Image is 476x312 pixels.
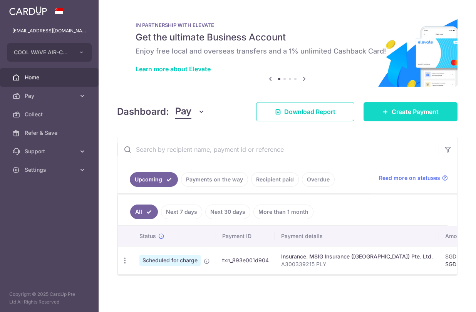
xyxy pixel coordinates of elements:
[139,232,156,240] span: Status
[379,174,448,182] a: Read more on statuses
[251,172,299,187] a: Recipient paid
[216,246,275,274] td: txn_893e001d904
[136,47,439,56] h6: Enjoy free local and overseas transfers and a 1% unlimited Cashback Card!
[117,105,169,119] h4: Dashboard:
[175,104,205,119] button: Pay
[136,65,211,73] a: Learn more about Elevate
[139,255,201,266] span: Scheduled for charge
[25,129,75,137] span: Refer & Save
[364,102,458,121] a: Create Payment
[130,172,178,187] a: Upcoming
[25,92,75,100] span: Pay
[25,148,75,155] span: Support
[275,226,439,246] th: Payment details
[302,172,335,187] a: Overdue
[117,137,439,162] input: Search by recipient name, payment id or reference
[25,166,75,174] span: Settings
[161,205,202,219] a: Next 7 days
[181,172,248,187] a: Payments on the way
[205,205,250,219] a: Next 30 days
[136,22,439,28] p: IN PARTNERSHIP WITH ELEVATE
[281,253,433,260] div: Insurance. MSIG Insurance ([GEOGRAPHIC_DATA]) Pte. Ltd.
[284,107,335,116] span: Download Report
[136,31,439,44] h5: Get the ultimate Business Account
[12,27,86,35] p: [EMAIL_ADDRESS][DOMAIN_NAME]
[256,102,354,121] a: Download Report
[25,74,75,81] span: Home
[7,43,92,62] button: COOL WAVE AIR-CONDITIONER AND ELECTRICAL TRADING
[130,205,158,219] a: All
[392,107,439,116] span: Create Payment
[14,49,71,56] span: COOL WAVE AIR-CONDITIONER AND ELECTRICAL TRADING
[117,10,458,87] img: Renovation banner
[9,6,47,15] img: CardUp
[175,104,191,119] span: Pay
[379,174,440,182] span: Read more on statuses
[281,260,433,268] p: A300339215 PLY
[25,111,75,118] span: Collect
[253,205,313,219] a: More than 1 month
[216,226,275,246] th: Payment ID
